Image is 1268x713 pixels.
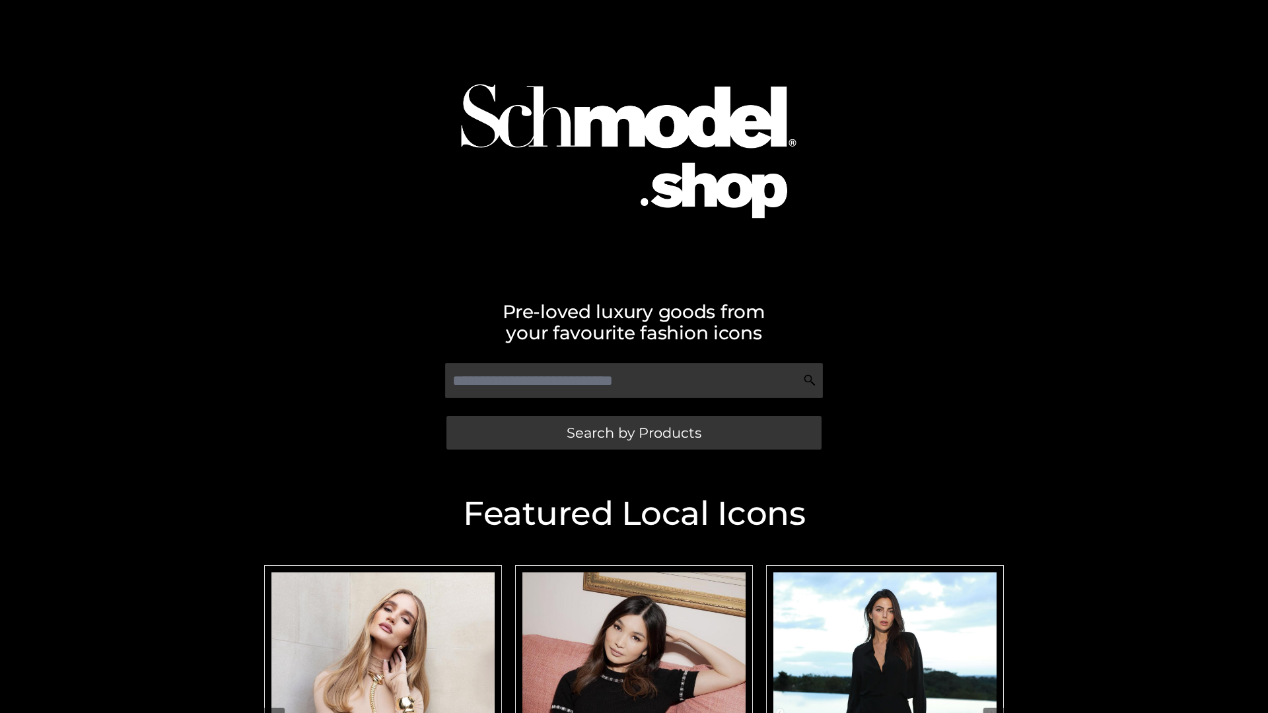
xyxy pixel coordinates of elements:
span: Search by Products [567,426,701,440]
h2: Featured Local Icons​ [258,497,1010,530]
img: Search Icon [803,374,816,387]
h2: Pre-loved luxury goods from your favourite fashion icons [258,301,1010,343]
a: Search by Products [446,416,822,450]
